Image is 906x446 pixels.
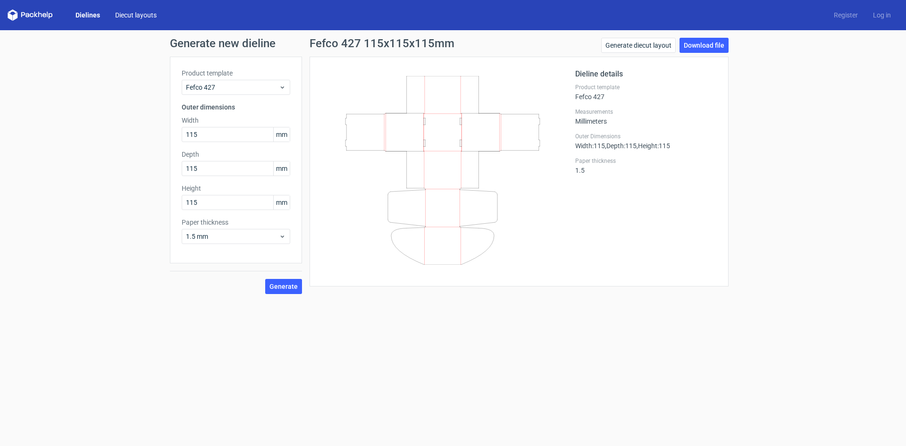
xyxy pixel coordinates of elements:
[108,10,164,20] a: Diecut layouts
[182,102,290,112] h3: Outer dimensions
[575,108,717,125] div: Millimeters
[182,116,290,125] label: Width
[575,84,717,91] label: Product template
[273,127,290,142] span: mm
[575,108,717,116] label: Measurements
[182,150,290,159] label: Depth
[575,84,717,101] div: Fefco 427
[273,195,290,210] span: mm
[186,83,279,92] span: Fefco 427
[637,142,670,150] span: , Height : 115
[575,142,605,150] span: Width : 115
[601,38,676,53] a: Generate diecut layout
[575,157,717,165] label: Paper thickness
[605,142,637,150] span: , Depth : 115
[575,133,717,140] label: Outer Dimensions
[826,10,865,20] a: Register
[182,184,290,193] label: Height
[865,10,898,20] a: Log in
[269,283,298,290] span: Generate
[68,10,108,20] a: Dielines
[186,232,279,241] span: 1.5 mm
[265,279,302,294] button: Generate
[575,157,717,174] div: 1.5
[273,161,290,176] span: mm
[182,218,290,227] label: Paper thickness
[182,68,290,78] label: Product template
[575,68,717,80] h2: Dieline details
[310,38,454,49] h1: Fefco 427 115x115x115mm
[679,38,729,53] a: Download file
[170,38,736,49] h1: Generate new dieline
